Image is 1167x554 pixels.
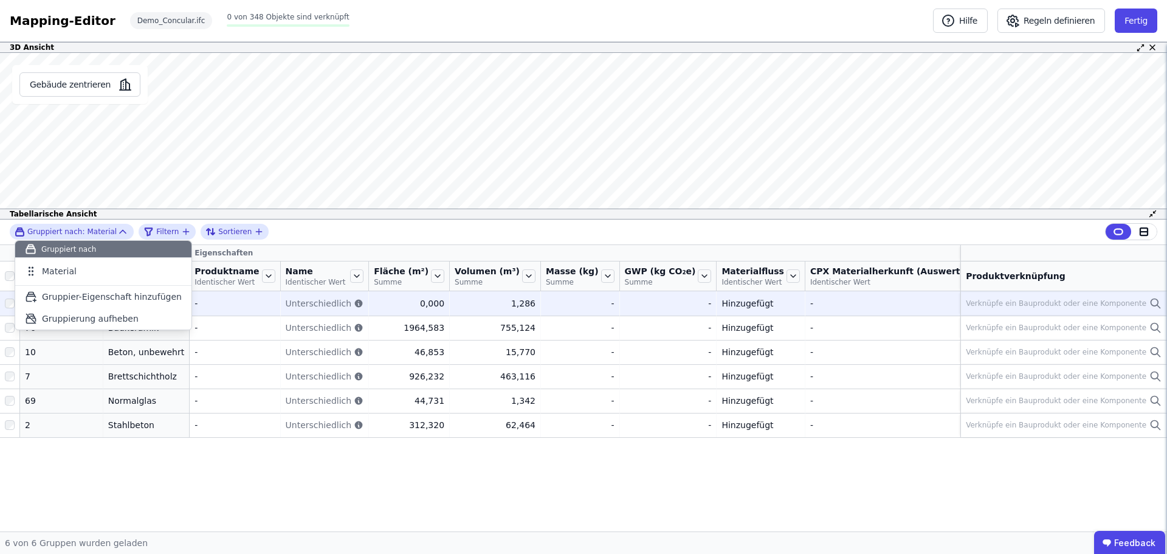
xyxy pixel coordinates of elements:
span: Unterschiedlich [286,322,352,334]
div: Stahlbeton [108,419,184,431]
div: 2 [25,419,98,431]
div: - [546,297,614,310]
div: - [194,297,275,310]
div: 15,770 [455,346,535,358]
span: Eigenschaften [194,248,253,258]
div: Verknüpfe ein Bauprodukt oder eine Komponente [966,347,1146,357]
span: Produktname [194,265,259,277]
div: - [546,395,614,407]
button: Regeln definieren [997,9,1105,33]
span: Unterschiedlich [286,419,352,431]
span: Materialfluss [721,265,784,277]
div: - [810,346,1010,358]
div: Hinzugefügt [721,297,800,310]
div: - [810,322,1010,334]
span: Unterschiedlich [286,297,352,310]
span: Summe [374,277,429,287]
div: Hinzugefügt [721,346,800,358]
span: Unterschiedlich [286,395,352,407]
span: Summe [455,277,520,287]
span: Sortieren [218,227,252,237]
div: - [546,346,614,358]
span: Name [286,265,346,277]
div: 7 [25,370,98,383]
div: - [546,370,614,383]
div: - [810,370,1010,383]
div: Normalglas [108,395,184,407]
span: Gruppierung aufheben [42,313,139,325]
div: Verknüpfe ein Bauprodukt oder eine Komponente [966,420,1146,430]
span: Gruppier-Eigenschaft hinzufügen [42,291,182,303]
div: - [810,419,1010,431]
span: Identischer Wert [194,277,259,287]
div: Mapping-Editor [10,12,115,29]
span: CPX Materialherkunft (Auswertungen) [810,265,994,277]
span: Gruppiert nach: [27,227,84,237]
div: Hinzugefügt [721,370,800,383]
div: - [625,322,712,334]
span: Identischer Wert [286,277,346,287]
div: 10 [25,346,98,358]
span: Material [42,265,77,277]
span: GWP (kg CO₂e) [625,265,696,277]
div: 926,232 [374,370,444,383]
div: 1,342 [455,395,535,407]
div: Brettschichtholz [108,370,184,383]
span: 0 von 348 Objekte sind verknüpft [227,13,349,21]
div: Material [15,227,117,237]
div: Hinzugefügt [721,395,800,407]
button: Gruppier-Eigenschaft hinzufügen [15,286,191,308]
button: Hilfe [933,9,988,33]
span: Masse (kg) [546,265,599,277]
div: 1964,583 [374,322,444,334]
div: - [810,395,1010,407]
div: - [625,419,712,431]
div: 463,116 [455,370,535,383]
div: Hinzugefügt [721,322,800,334]
div: 44,731 [374,395,444,407]
span: Unterschiedlich [286,370,352,383]
div: - [194,322,275,334]
div: - [194,395,275,407]
span: Volumen (m³) [455,265,520,277]
div: 69 [25,395,98,407]
div: Hinzugefügt [721,419,800,431]
button: Sortieren [205,224,264,239]
div: Gruppiert nach [15,241,191,258]
div: Verknüpfe ein Bauprodukt oder eine Komponente [966,372,1146,381]
button: filter_by [143,224,191,239]
div: 312,320 [374,419,444,431]
span: Identischer Wert [721,277,784,287]
div: - [546,419,614,431]
div: - [546,322,614,334]
div: Verknüpfe ein Bauprodukt oder eine Komponente [966,299,1146,308]
span: Unterschiedlich [286,346,352,358]
div: - [625,346,712,358]
button: Fertig [1115,9,1157,33]
div: Verknüpfe ein Bauprodukt oder eine Komponente [966,323,1146,333]
span: Summe [546,277,599,287]
div: - [625,370,712,383]
div: Demo_Concular.ifc [130,12,213,29]
div: - [810,297,1010,310]
span: Identischer Wert [810,277,994,287]
div: - [194,370,275,383]
span: Filtern [156,227,179,237]
div: 0,000 [374,297,444,310]
div: - [625,395,712,407]
div: - [625,297,712,310]
span: 3D Ansicht [10,43,54,52]
button: Gebäude zentrieren [19,72,140,97]
div: Verknüpfe ein Bauprodukt oder eine Komponente [966,396,1146,406]
div: Beton, unbewehrt [108,346,184,358]
div: - [194,346,275,358]
span: Fläche (m²) [374,265,429,277]
div: - [194,419,275,431]
div: Produktverknüpfung [966,270,1162,282]
span: Tabellarische Ansicht [10,209,97,219]
div: 46,853 [374,346,444,358]
div: 62,464 [455,419,535,431]
span: Summe [625,277,696,287]
div: 1,286 [455,297,535,310]
div: 755,124 [455,322,535,334]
